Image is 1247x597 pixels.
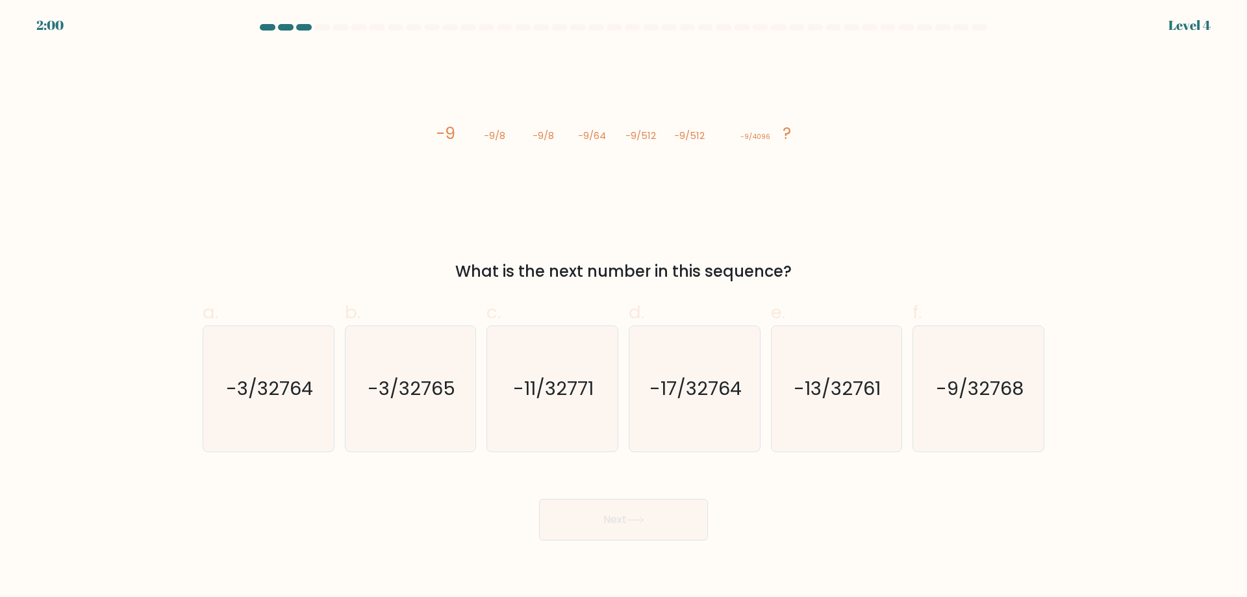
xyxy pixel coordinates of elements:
[936,375,1024,401] text: -9/32768
[629,299,644,325] span: d.
[368,375,455,401] text: -3/32765
[649,375,742,401] text: -17/32764
[36,16,64,35] div: 2:00
[210,260,1037,283] div: What is the next number in this sequence?
[514,375,594,401] text: -11/32771
[1168,16,1211,35] div: Level 4
[539,499,708,540] button: Next
[436,122,455,145] tspan: -9
[740,132,770,142] tspan: -9/4096
[203,299,218,325] span: a.
[771,299,785,325] span: e.
[578,129,606,142] tspan: -9/64
[674,129,705,142] tspan: -9/512
[783,122,791,145] tspan: ?
[486,299,501,325] span: c.
[625,129,656,142] tspan: -9/512
[226,375,313,401] text: -3/32764
[913,299,922,325] span: f.
[345,299,360,325] span: b.
[533,129,554,142] tspan: -9/8
[484,129,505,142] tspan: -9/8
[794,375,881,401] text: -13/32761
